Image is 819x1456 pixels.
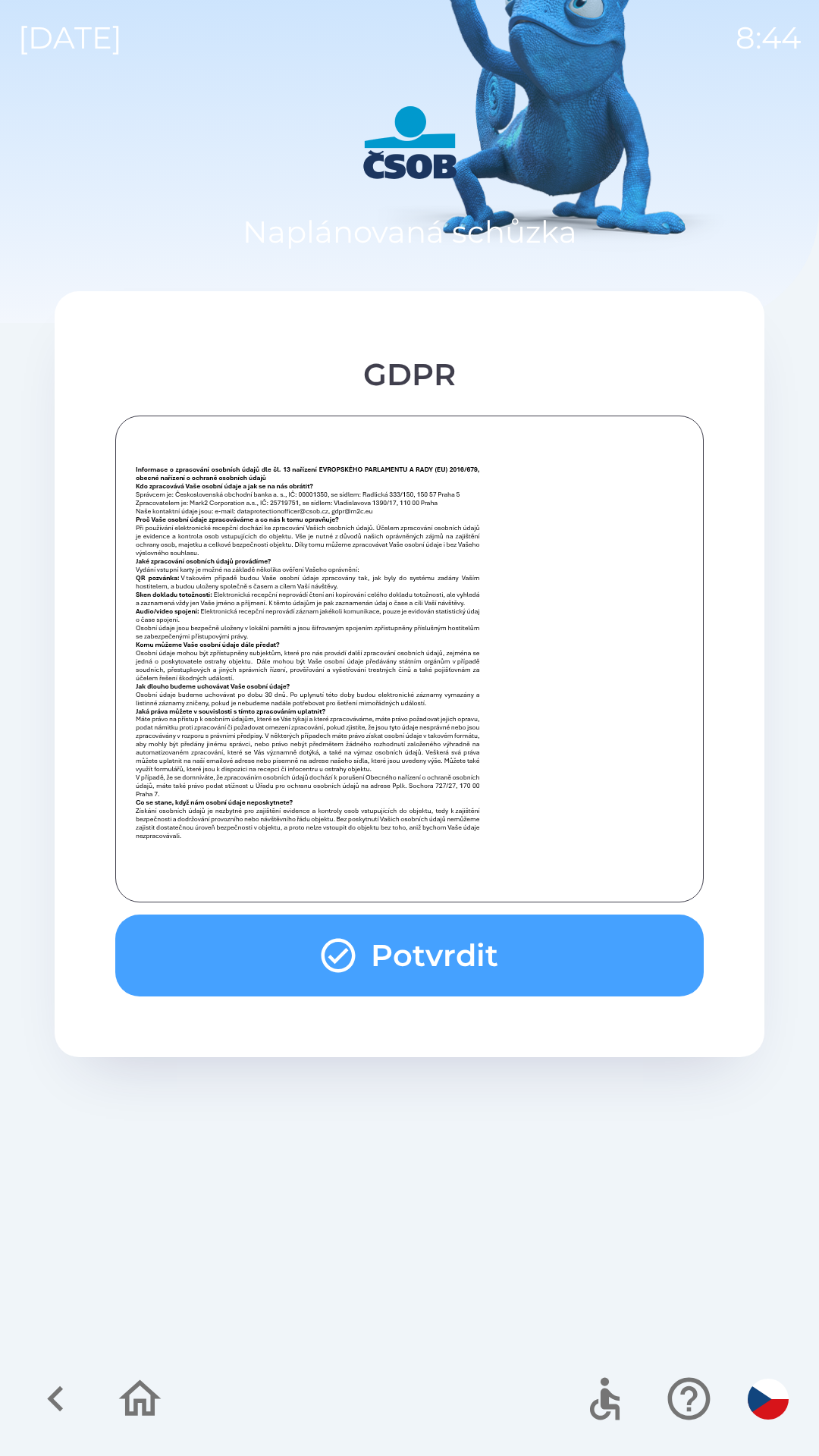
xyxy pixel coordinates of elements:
button: Potvrdit [115,915,704,996]
p: Naplánovaná schůzka [243,209,577,255]
p: 8:44 [736,15,801,61]
img: Logo [55,106,764,179]
img: cs flag [748,1379,789,1420]
div: GDPR [115,352,704,397]
p: [DATE] [18,15,122,61]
